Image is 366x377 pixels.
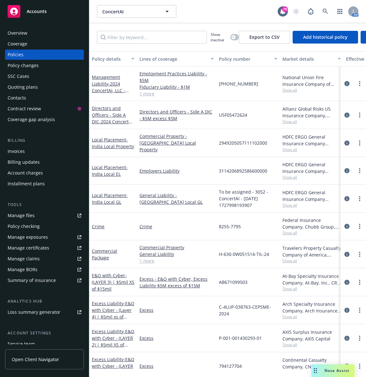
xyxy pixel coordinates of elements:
[239,31,290,44] button: Export to CSV
[5,146,84,156] a: Invoices
[8,104,41,114] div: Contract review
[92,56,127,62] div: Policy details
[343,306,351,314] a: circleInformation
[5,28,84,38] a: Overview
[5,330,84,336] div: Account settings
[219,363,242,369] span: 794127704
[282,134,341,147] div: HDFC ERGO General Insurance Company Limited, HDFC ERGO General Insurance Company Limited, Travele...
[282,245,341,258] div: Travelers Property Casualty Company of America, Travelers Insurance
[219,56,270,62] div: Policy number
[282,119,341,124] span: Show all
[92,81,130,107] span: - 2024 ConcertAI, LLC - [PERSON_NAME] - AIG
[8,93,26,103] div: Contacts
[343,195,351,202] a: circleInformation
[92,192,128,205] a: Local Placement
[216,51,280,66] button: Policy number
[334,5,346,18] a: Switch app
[304,5,317,18] a: Report a Bug
[280,51,343,66] button: Market details
[92,192,128,205] span: - India Local GL
[5,243,84,253] a: Manage certificates
[356,111,363,119] a: more
[92,328,134,354] a: Excess Liability
[303,34,348,40] span: Add historical policy
[27,9,47,14] span: Accounts
[5,39,84,49] a: Coverage
[92,119,134,145] span: - 2024 ConcertAI, LLC - $5M x $5M Side A DIC Binder - Allianz
[219,223,241,230] span: 8255-7795
[356,278,363,286] a: more
[5,210,84,221] a: Manage files
[5,254,84,264] a: Manage claims
[282,74,341,87] div: National Union Fire Insurance Company of [GEOGRAPHIC_DATA], [GEOGRAPHIC_DATA], AIG
[356,80,363,87] a: more
[139,133,214,153] a: Commercial Property - [GEOGRAPHIC_DATA] Local Property
[5,93,84,103] a: Contacts
[137,51,216,66] button: Lines of coverage
[319,5,332,18] a: Search
[97,5,176,18] button: ConcertAI
[8,82,38,92] div: Quoting plans
[249,34,280,40] span: Export to CSV
[92,300,134,326] a: Excess Liability
[139,307,214,313] a: Excess
[219,112,247,118] span: USF05472624
[356,195,363,202] a: more
[5,179,84,189] a: Installment plans
[5,114,84,125] a: Coverage gap analysis
[5,157,84,167] a: Billing updates
[5,298,84,305] div: Analytics hub
[8,264,37,275] div: Manage BORs
[219,140,267,146] span: 2949205057111102000
[5,275,84,285] a: Summary of insurance
[356,334,363,342] a: more
[8,146,25,156] div: Invoices
[92,105,134,145] a: Directors and Officers - Side A DIC
[356,306,363,314] a: more
[8,168,43,178] div: Account charges
[211,32,228,43] span: Show inactive
[343,111,351,119] a: circleInformation
[8,210,35,221] div: Manage files
[139,108,214,122] a: Directors and Officers - Side A DIC - $5M excess $5M
[8,71,29,81] div: SSC Cases
[5,339,84,349] a: Service team
[219,335,262,341] span: P-001-001430293-01
[219,251,269,257] span: H-630-0W051514-TIL-24
[282,161,341,175] div: HDFC ERGO General Insurance Company Limited, HDFC ERGO General Insurance Company Limited, Travele...
[8,275,56,285] div: Summary of insurance
[139,192,214,205] a: General Liability - [GEOGRAPHIC_DATA] Local GL
[311,364,319,377] div: Drag to move
[5,221,84,231] a: Policy checking
[139,56,207,62] div: Lines of coverage
[5,71,84,81] a: SSC Cases
[343,80,351,87] a: circleInformation
[343,167,351,175] a: circleInformation
[5,264,84,275] a: Manage BORs
[8,157,40,167] div: Billing updates
[92,74,130,107] a: Management Liability
[324,368,349,373] span: Nova Assist
[282,258,341,264] span: Show all
[92,272,134,292] span: - (LAYER 3) | $5mil XS of $15mil
[8,60,39,71] div: Policy changes
[219,168,267,174] span: 3114206892586600000
[5,104,84,114] a: Contract review
[8,232,48,242] div: Manage exposures
[356,250,363,258] a: more
[282,147,341,152] span: Show all
[92,164,128,177] a: Local Placement
[282,357,341,370] div: Continental Casualty Company, CNA Insurance
[219,279,247,285] span: AB671099503
[282,370,341,375] span: Show all
[8,307,60,317] div: Loss summary generator
[5,82,84,92] a: Quoting plans
[92,248,117,261] a: Commercial Package
[282,106,341,119] div: Allianz Global Risks US Insurance Company, Allianz
[356,139,363,147] a: more
[282,273,341,286] div: At-Bay Specialty Insurance Company, At-Bay, Inc., CRC Group
[92,272,134,292] a: E&O with Cyber
[282,301,341,314] div: Arch Specialty Insurance Company, Arch Insurance Company, Coalition Insurance Solutions (MGA)
[282,314,341,319] span: Show all
[8,50,24,60] div: Policies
